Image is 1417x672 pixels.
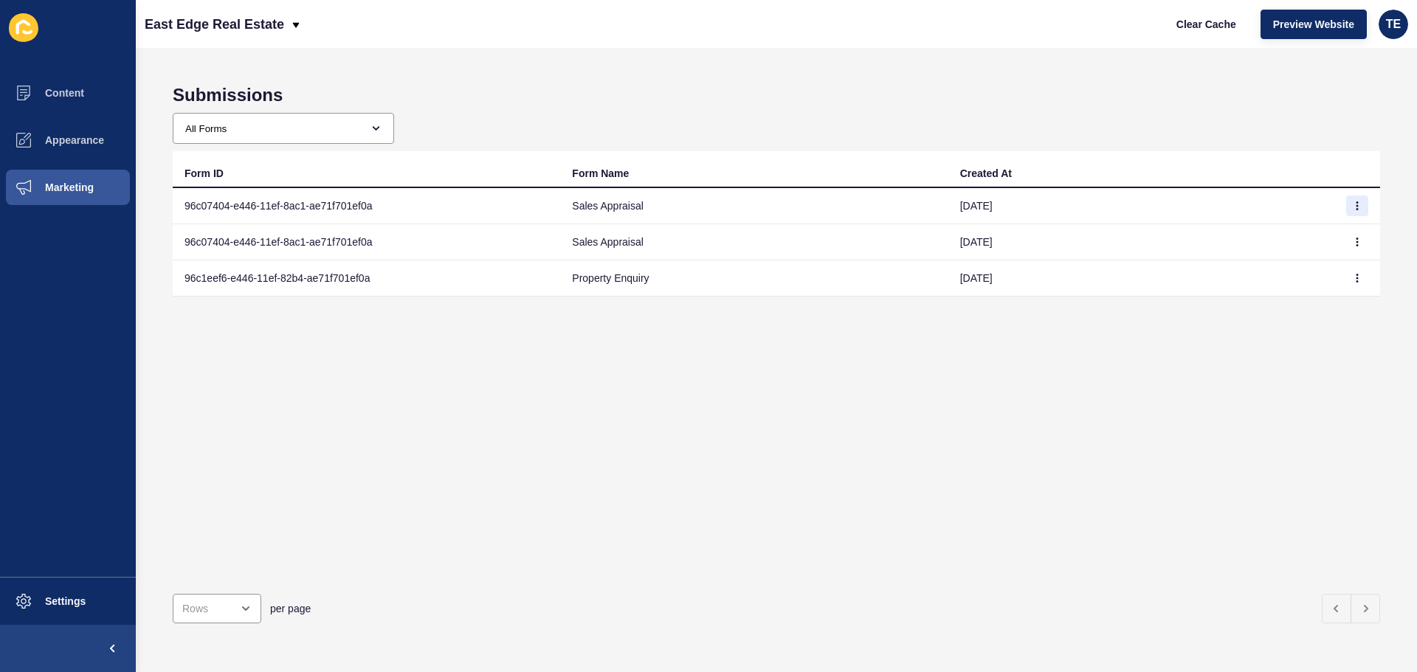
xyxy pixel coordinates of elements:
[145,6,284,43] p: East Edge Real Estate
[173,260,560,297] td: 96c1eef6-e446-11ef-82b4-ae71f701ef0a
[1273,17,1354,32] span: Preview Website
[1261,10,1367,39] button: Preview Website
[173,594,261,623] div: open menu
[560,188,948,224] td: Sales Appraisal
[185,166,224,181] div: Form ID
[948,188,1336,224] td: [DATE]
[572,166,629,181] div: Form Name
[1164,10,1249,39] button: Clear Cache
[173,188,560,224] td: 96c07404-e446-11ef-8ac1-ae71f701ef0a
[960,166,1012,181] div: Created At
[560,224,948,260] td: Sales Appraisal
[270,601,311,616] span: per page
[173,224,560,260] td: 96c07404-e446-11ef-8ac1-ae71f701ef0a
[1386,17,1401,32] span: TE
[948,260,1336,297] td: [DATE]
[173,85,1380,105] h1: Submissions
[560,260,948,297] td: Property Enquiry
[1176,17,1236,32] span: Clear Cache
[948,224,1336,260] td: [DATE]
